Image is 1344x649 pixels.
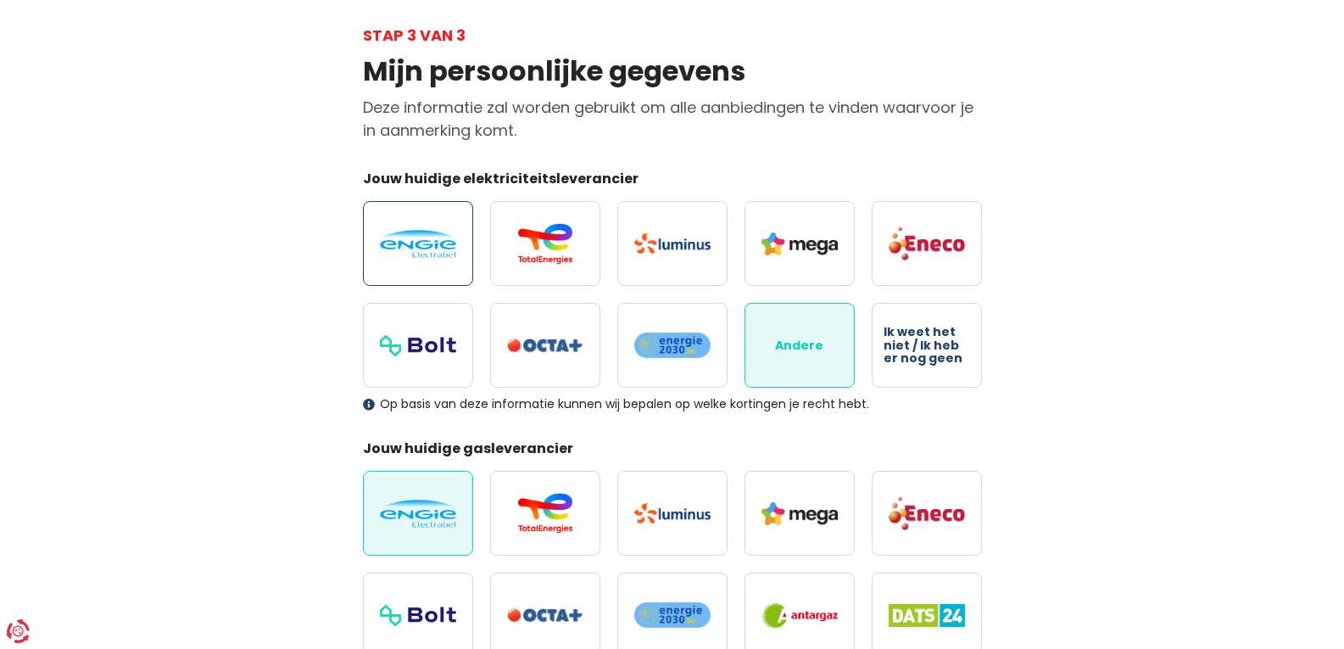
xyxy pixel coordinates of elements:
[507,338,583,353] img: Octa+
[380,335,456,356] img: Bolt
[507,608,583,623] img: Octa+
[634,601,711,629] img: Energie2030
[380,605,456,626] img: Bolt
[363,96,982,142] p: Deze informatie zal worden gebruikt om alle aanbiedingen te vinden waarvoor je in aanmerking komt.
[889,226,965,261] img: Eneco
[507,223,583,264] img: Total Energies / Lampiris
[634,503,711,523] img: Luminus
[634,332,711,359] img: Energie2030
[761,602,838,629] img: Antargaz
[380,500,456,528] img: Engie / Electrabel
[363,24,982,47] div: Stap 3 van 3
[761,232,838,255] img: Mega
[884,326,970,365] span: Ik weet het niet / Ik heb er nog geen
[775,339,823,352] span: Andere
[363,55,982,87] h1: Mijn persoonlijke gegevens
[889,495,965,531] img: Eneco
[634,233,711,254] img: Luminus
[363,439,982,465] legend: Jouw huidige gasleverancier
[889,604,965,627] img: Dats 24
[363,169,982,195] legend: Jouw huidige elektriciteitsleverancier
[363,397,982,411] div: Op basis van deze informatie kunnen wij bepalen op welke kortingen je recht hebt.
[507,493,583,534] img: Total Energies / Lampiris
[761,502,838,525] img: Mega
[380,230,456,258] img: Engie / Electrabel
